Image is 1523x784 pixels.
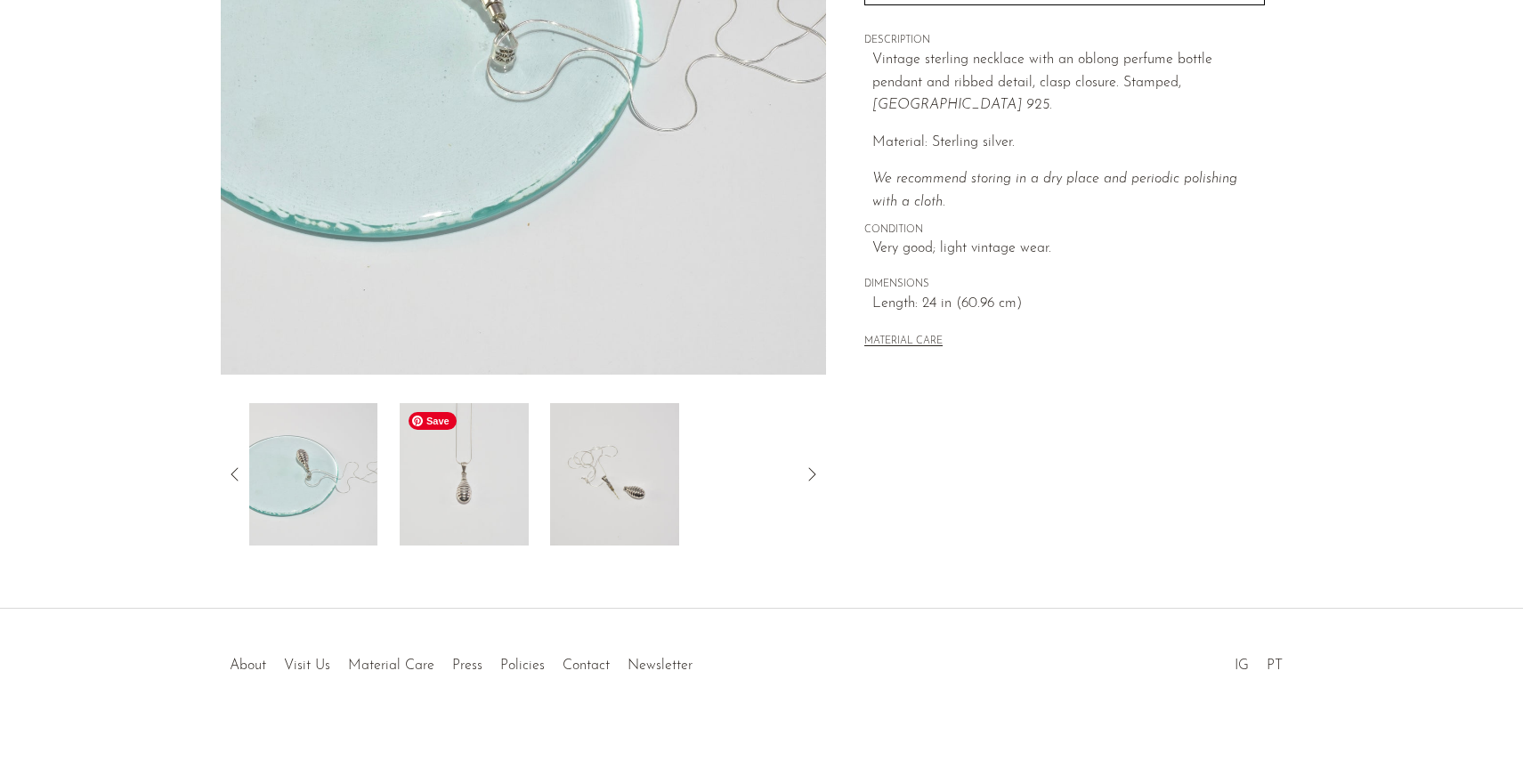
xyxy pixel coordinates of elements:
[452,659,482,673] a: Press
[248,403,377,546] img: Ribbed Perfume Bottle Pendant Necklace
[872,172,1237,209] i: We recommend storing in a dry place and periodic polishing with a cloth.
[550,403,679,546] img: Ribbed Perfume Bottle Pendant Necklace
[1226,644,1292,678] ul: Social Medias
[500,659,545,673] a: Policies
[872,49,1265,117] p: Vintage sterling necklace with an oblong perfume bottle pendant and ribbed detail, clasp closure....
[563,659,610,673] a: Contact
[1267,659,1283,673] a: PT
[409,412,457,430] span: Save
[864,33,1265,49] span: DESCRIPTION
[864,335,943,349] button: MATERIAL CARE
[864,222,1265,238] span: CONDITION
[230,659,266,673] a: About
[872,98,1052,112] em: [GEOGRAPHIC_DATA] 925.
[864,277,1265,293] span: DIMENSIONS
[872,238,1265,261] span: Very good; light vintage wear.
[872,293,1265,316] span: Length: 24 in (60.96 cm)
[872,132,1265,155] p: Material: Sterling silver.
[221,644,701,678] ul: Quick links
[1235,659,1249,673] a: IG
[400,403,529,546] img: Ribbed Perfume Bottle Pendant Necklace
[348,659,434,673] a: Material Care
[284,659,330,673] a: Visit Us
